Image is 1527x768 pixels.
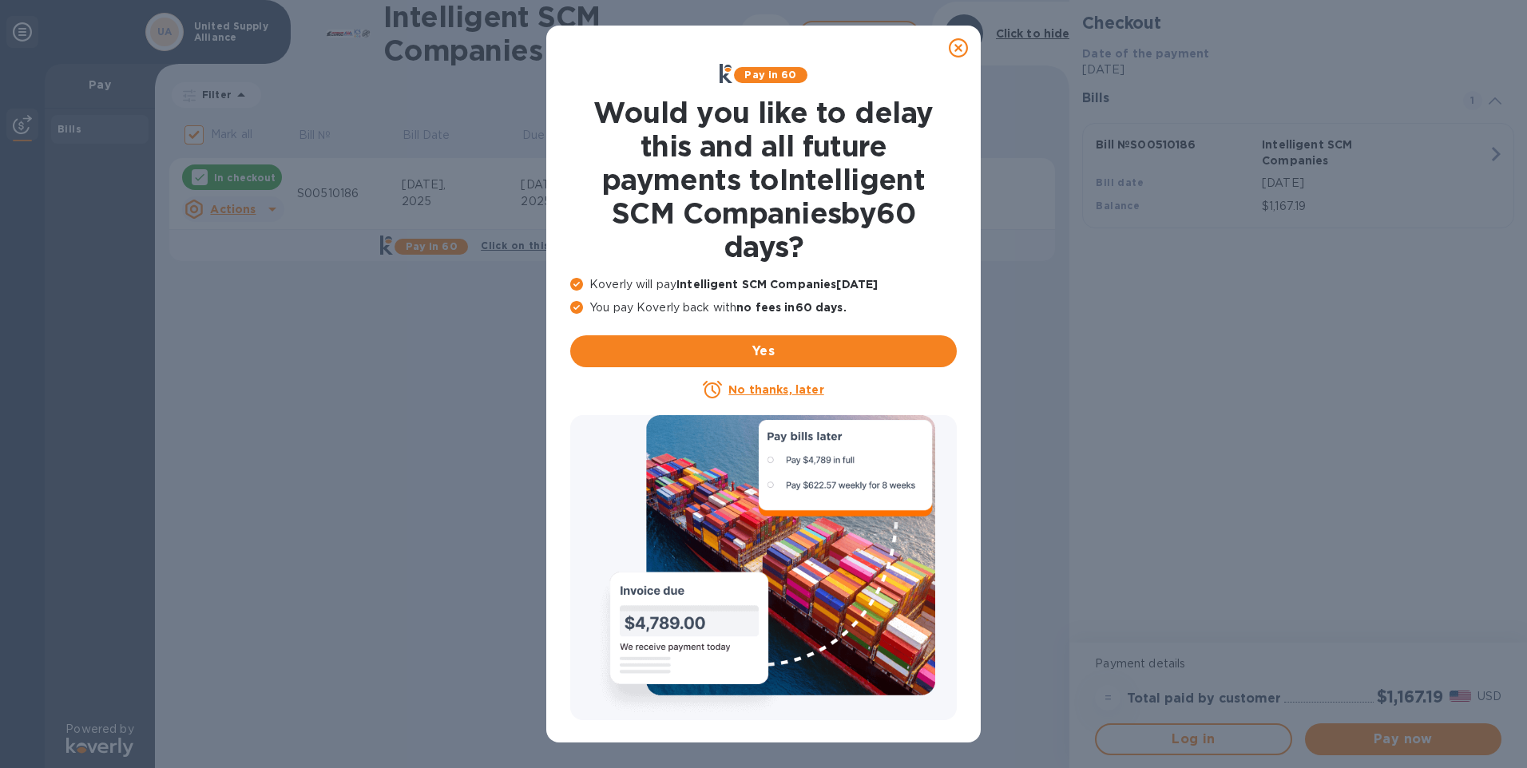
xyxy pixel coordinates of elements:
b: Pay in 60 [744,69,796,81]
button: Yes [570,335,957,367]
p: You pay Koverly back with [570,299,957,316]
u: No thanks, later [728,383,823,396]
b: Intelligent SCM Companies [DATE] [676,278,878,291]
p: Koverly will pay [570,276,957,293]
h1: Would you like to delay this and all future payments to Intelligent SCM Companies by 60 days ? [570,96,957,263]
span: Yes [583,342,944,361]
b: no fees in 60 days . [736,301,846,314]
